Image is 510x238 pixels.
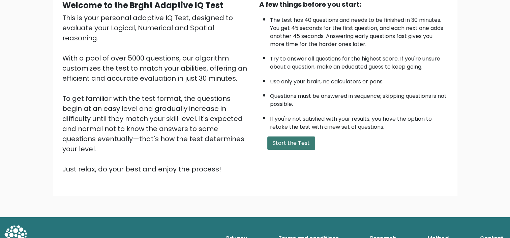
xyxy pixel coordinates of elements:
[62,13,251,174] div: This is your personal adaptive IQ Test, designed to evaluate your Logical, Numerical and Spatial ...
[270,112,448,131] li: If you're not satisfied with your results, you have the option to retake the test with a new set ...
[267,136,315,150] button: Start the Test
[270,74,448,86] li: Use only your brain, no calculators or pens.
[270,13,448,48] li: The test has 40 questions and needs to be finished in 30 minutes. You get 45 seconds for the firs...
[270,51,448,71] li: Try to answer all questions for the highest score. If you're unsure about a question, make an edu...
[270,89,448,108] li: Questions must be answered in sequence; skipping questions is not possible.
